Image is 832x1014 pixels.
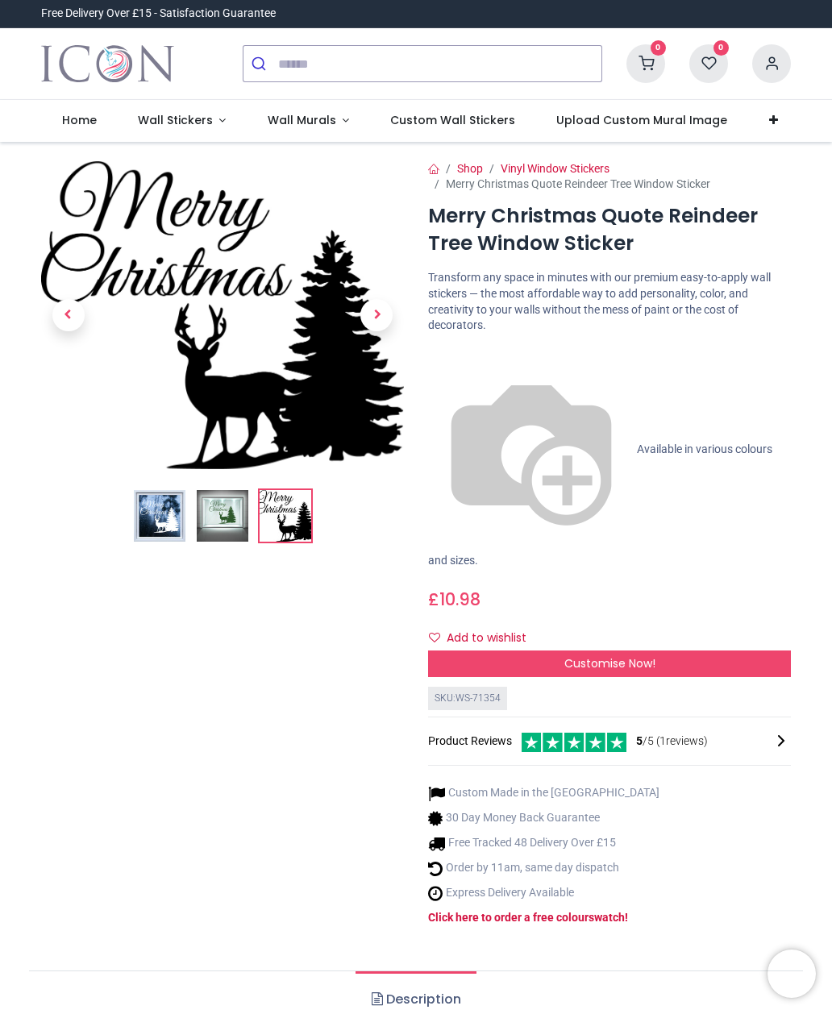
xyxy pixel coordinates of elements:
[626,56,665,69] a: 0
[636,733,708,750] span: /5 ( 1 reviews)
[41,6,276,22] div: Free Delivery Over £15 - Satisfaction Guarantee
[52,299,85,331] span: Previous
[428,860,659,877] li: Order by 11am, same day dispatch
[41,161,404,469] img: WS-71354-03
[428,810,659,827] li: 30 Day Money Back Guarantee
[197,490,248,542] img: WS-71354-02
[428,730,791,752] div: Product Reviews
[713,40,729,56] sup: 0
[589,911,625,924] a: swatch
[428,885,659,902] li: Express Delivery Available
[452,6,791,22] iframe: Customer reviews powered by Trustpilot
[138,112,213,128] span: Wall Stickers
[428,347,634,553] img: color-wheel.png
[768,950,816,998] iframe: Brevo live chat
[117,100,247,142] a: Wall Stickers
[41,41,174,86] a: Logo of Icon Wall Stickers
[689,56,728,69] a: 0
[134,490,185,542] img: Merry Christmas Quote Reindeer Tree Window Sticker
[268,112,336,128] span: Wall Murals
[501,162,609,175] a: Vinyl Window Stickers
[428,625,540,652] button: Add to wishlistAdd to wishlist
[62,112,97,128] span: Home
[428,687,507,710] div: SKU: WS-71354
[556,112,727,128] span: Upload Custom Mural Image
[247,100,370,142] a: Wall Murals
[41,207,96,422] a: Previous
[428,202,791,258] h1: Merry Christmas Quote Reindeer Tree Window Sticker
[651,40,666,56] sup: 0
[360,299,393,331] span: Next
[446,177,710,190] span: Merry Christmas Quote Reindeer Tree Window Sticker
[636,734,643,747] span: 5
[429,632,440,643] i: Add to wishlist
[350,207,405,422] a: Next
[428,911,589,924] a: Click here to order a free colour
[439,588,480,611] span: 10.98
[260,490,311,542] img: WS-71354-03
[625,911,628,924] a: !
[41,41,174,86] img: Icon Wall Stickers
[428,442,772,566] span: Available in various colours and sizes.
[428,785,659,802] li: Custom Made in the [GEOGRAPHIC_DATA]
[243,46,278,81] button: Submit
[457,162,483,175] a: Shop
[428,270,791,333] p: Transform any space in minutes with our premium easy-to-apply wall stickers — the most affordable...
[564,655,655,671] span: Customise Now!
[428,835,659,852] li: Free Tracked 48 Delivery Over £15
[390,112,515,128] span: Custom Wall Stickers
[428,588,480,611] span: £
